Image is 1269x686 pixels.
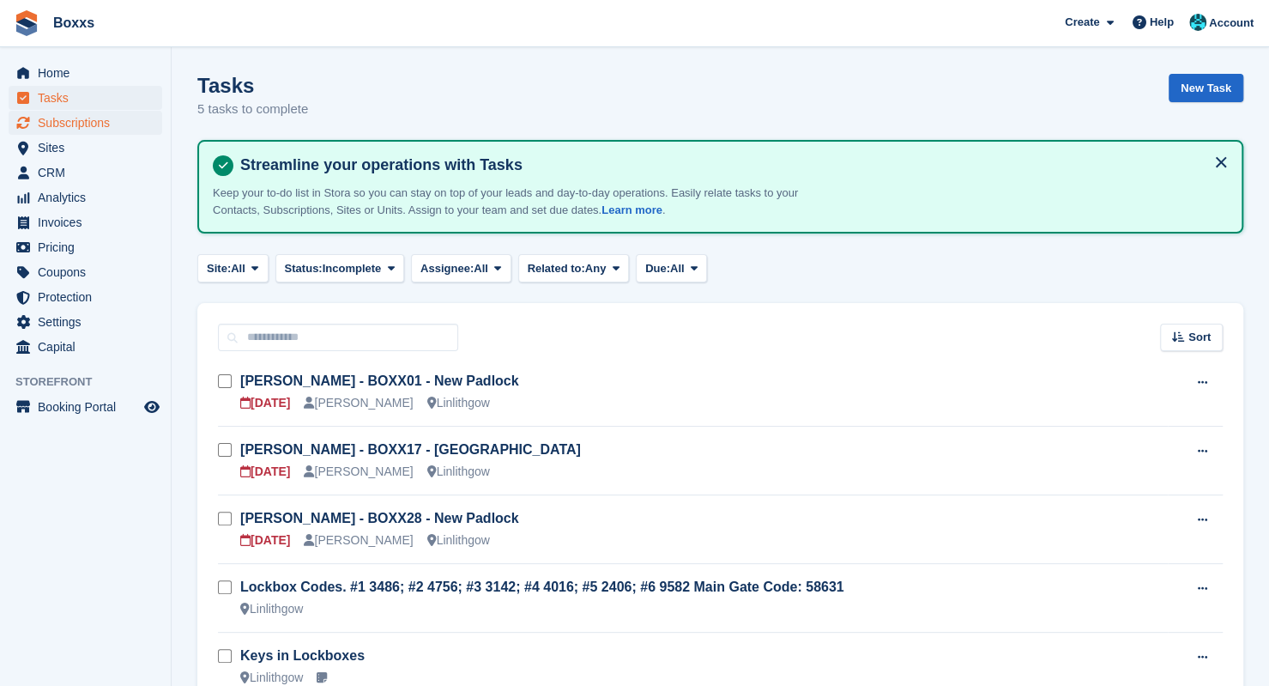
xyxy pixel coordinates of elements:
[240,600,303,618] div: Linlithgow
[427,394,490,412] div: Linlithgow
[304,531,413,549] div: [PERSON_NAME]
[38,161,141,185] span: CRM
[9,395,162,419] a: menu
[518,254,629,282] button: Related to: Any
[142,397,162,417] a: Preview store
[9,335,162,359] a: menu
[233,155,1228,175] h4: Streamline your operations with Tasks
[275,254,404,282] button: Status: Incomplete
[1189,14,1206,31] img: Graham Buchan
[38,210,141,234] span: Invoices
[240,463,290,481] div: [DATE]
[1188,329,1211,346] span: Sort
[9,260,162,284] a: menu
[197,254,269,282] button: Site: All
[9,161,162,185] a: menu
[38,185,141,209] span: Analytics
[213,185,813,218] p: Keep your to-do list in Stora so you can stay on top of your leads and day-to-day operations. Eas...
[38,86,141,110] span: Tasks
[240,648,365,663] a: Keys in Lockboxes
[197,100,308,119] p: 5 tasks to complete
[420,260,474,277] span: Assignee:
[38,285,141,309] span: Protection
[38,335,141,359] span: Capital
[240,442,581,457] a: [PERSON_NAME] - BOXX17 - [GEOGRAPHIC_DATA]
[240,373,519,388] a: [PERSON_NAME] - BOXX01 - New Padlock
[38,310,141,334] span: Settings
[38,260,141,284] span: Coupons
[231,260,245,277] span: All
[323,260,382,277] span: Incomplete
[304,463,413,481] div: [PERSON_NAME]
[207,260,231,277] span: Site:
[9,61,162,85] a: menu
[1169,74,1243,102] a: New Task
[240,531,290,549] div: [DATE]
[9,185,162,209] a: menu
[585,260,607,277] span: Any
[9,111,162,135] a: menu
[9,310,162,334] a: menu
[1065,14,1099,31] span: Create
[38,235,141,259] span: Pricing
[427,531,490,549] div: Linlithgow
[9,285,162,309] a: menu
[528,260,585,277] span: Related to:
[285,260,323,277] span: Status:
[670,260,685,277] span: All
[240,394,290,412] div: [DATE]
[474,260,488,277] span: All
[197,74,308,97] h1: Tasks
[304,394,413,412] div: [PERSON_NAME]
[1209,15,1254,32] span: Account
[9,235,162,259] a: menu
[38,136,141,160] span: Sites
[411,254,511,282] button: Assignee: All
[9,210,162,234] a: menu
[240,511,519,525] a: [PERSON_NAME] - BOXX28 - New Padlock
[38,395,141,419] span: Booking Portal
[601,203,662,216] a: Learn more
[240,580,844,594] a: Lockbox Codes. #1 3486; #2 4756; #3 3142; #4 4016; #5 2406; #6 9582 Main Gate Code: 58631
[9,86,162,110] a: menu
[9,136,162,160] a: menu
[636,254,707,282] button: Due: All
[14,10,39,36] img: stora-icon-8386f47178a22dfd0bd8f6a31ec36ba5ce8667c1dd55bd0f319d3a0aa187defe.svg
[46,9,101,37] a: Boxxs
[38,61,141,85] span: Home
[38,111,141,135] span: Subscriptions
[15,373,171,391] span: Storefront
[427,463,490,481] div: Linlithgow
[645,260,670,277] span: Due:
[1150,14,1174,31] span: Help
